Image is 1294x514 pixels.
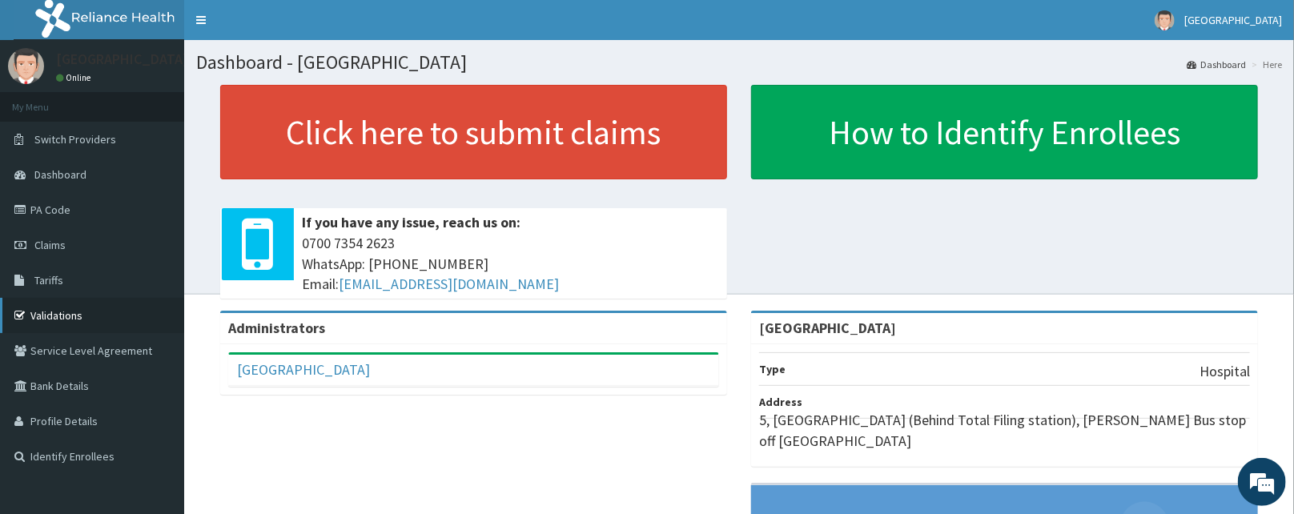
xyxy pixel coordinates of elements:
span: Dashboard [34,167,86,182]
span: [GEOGRAPHIC_DATA] [1184,13,1282,27]
a: [GEOGRAPHIC_DATA] [237,360,370,379]
a: [EMAIL_ADDRESS][DOMAIN_NAME] [339,275,559,293]
span: Switch Providers [34,132,116,147]
p: Hospital [1200,361,1250,382]
p: [GEOGRAPHIC_DATA] [56,52,188,66]
b: Address [759,395,802,409]
a: Online [56,72,94,83]
strong: [GEOGRAPHIC_DATA] [759,319,896,337]
b: If you have any issue, reach us on: [302,213,520,231]
span: Claims [34,238,66,252]
h1: Dashboard - [GEOGRAPHIC_DATA] [196,52,1282,73]
a: Click here to submit claims [220,85,727,179]
b: Administrators [228,319,325,337]
b: Type [759,362,786,376]
li: Here [1248,58,1282,71]
span: 0700 7354 2623 WhatsApp: [PHONE_NUMBER] Email: [302,233,719,295]
a: Dashboard [1187,58,1246,71]
a: How to Identify Enrollees [751,85,1258,179]
img: User Image [1155,10,1175,30]
p: 5, [GEOGRAPHIC_DATA] (Behind Total Filing station), [PERSON_NAME] Bus stop off [GEOGRAPHIC_DATA] [759,410,1250,451]
span: Tariffs [34,273,63,287]
img: User Image [8,48,44,84]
